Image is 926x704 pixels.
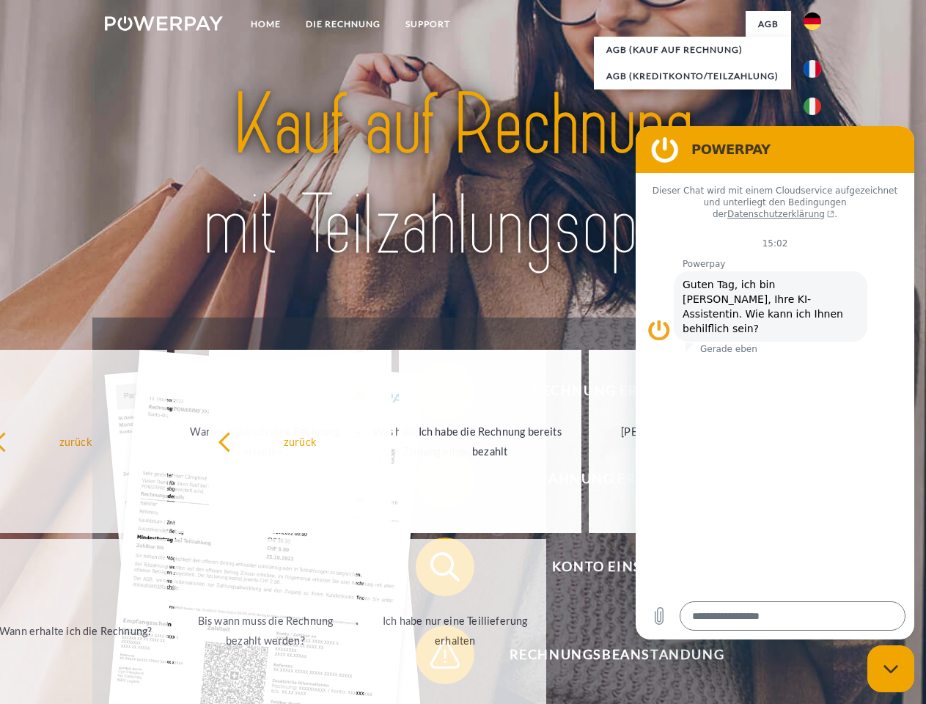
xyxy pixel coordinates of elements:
[746,11,791,37] a: agb
[218,431,383,451] div: zurück
[598,422,763,461] div: [PERSON_NAME] wurde retourniert
[437,538,796,596] span: Konto einsehen
[183,422,348,461] div: Warum habe ich eine Rechnung erhalten?
[408,422,573,461] div: Ich habe die Rechnung bereits bezahlt
[594,63,791,89] a: AGB (Kreditkonto/Teilzahlung)
[372,611,537,650] div: Ich habe nur eine Teillieferung erhalten
[416,538,797,596] button: Konto einsehen
[393,11,463,37] a: SUPPORT
[804,12,821,30] img: de
[594,37,791,63] a: AGB (Kauf auf Rechnung)
[140,70,786,281] img: title-powerpay_de.svg
[804,98,821,115] img: it
[867,645,914,692] iframe: Schaltfläche zum Öffnen des Messaging-Fensters; Konversation läuft
[293,11,393,37] a: DIE RECHNUNG
[238,11,293,37] a: Home
[416,626,797,684] button: Rechnungsbeanstandung
[636,126,914,639] iframe: Messaging-Fenster
[437,626,796,684] span: Rechnungsbeanstandung
[804,60,821,78] img: fr
[183,611,348,650] div: Bis wann muss die Rechnung bezahlt werden?
[105,16,223,31] img: logo-powerpay-white.svg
